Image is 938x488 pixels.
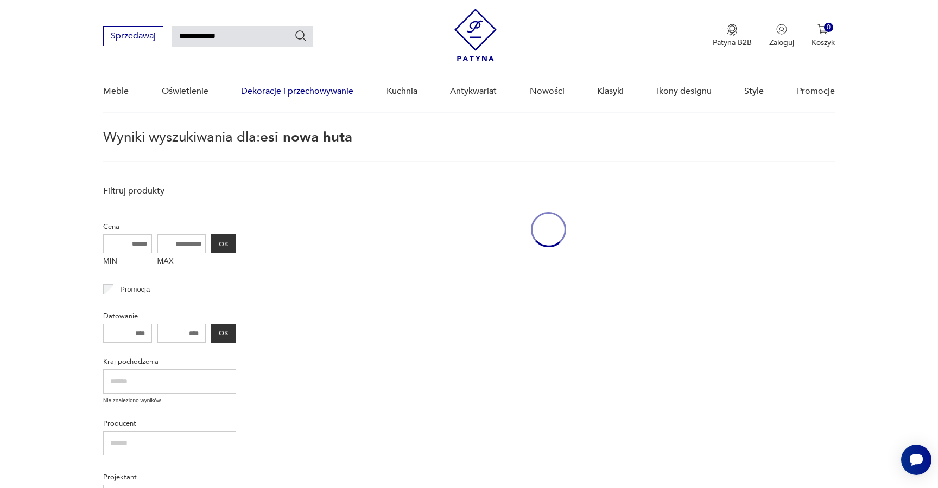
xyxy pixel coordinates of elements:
[901,445,931,475] iframe: Smartsupp widget button
[103,131,835,162] p: Wyniki wyszukiwania dla:
[824,23,833,32] div: 0
[769,37,794,48] p: Zaloguj
[103,396,236,405] p: Nie znaleziono wyników
[713,37,752,48] p: Patyna B2B
[657,70,712,112] a: Ikony designu
[103,185,236,197] p: Filtruj produkty
[744,70,764,112] a: Style
[103,221,236,233] p: Cena
[103,356,236,368] p: Kraj pochodzenia
[797,70,835,112] a: Promocje
[812,37,835,48] p: Koszyk
[103,418,236,429] p: Producent
[120,284,150,296] p: Promocja
[812,24,835,48] button: 0Koszyk
[260,127,352,147] span: esi nowa huta
[769,24,794,48] button: Zaloguj
[776,24,787,35] img: Ikonka użytkownika
[386,70,417,112] a: Kuchnia
[454,9,497,61] img: Patyna - sklep z meblami i dekoracjami vintage
[817,24,828,35] img: Ikona koszyka
[597,70,624,112] a: Klasyki
[450,70,497,112] a: Antykwariat
[157,253,206,271] label: MAX
[530,70,565,112] a: Nowości
[103,70,129,112] a: Meble
[162,70,208,112] a: Oświetlenie
[531,179,566,280] div: oval-loading
[103,26,163,46] button: Sprzedawaj
[211,234,236,253] button: OK
[103,310,236,322] p: Datowanie
[103,33,163,41] a: Sprzedawaj
[211,324,236,343] button: OK
[294,29,307,42] button: Szukaj
[713,24,752,48] button: Patyna B2B
[241,70,353,112] a: Dekoracje i przechowywanie
[103,471,236,483] p: Projektant
[103,253,152,271] label: MIN
[713,24,752,48] a: Ikona medaluPatyna B2B
[727,24,738,36] img: Ikona medalu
